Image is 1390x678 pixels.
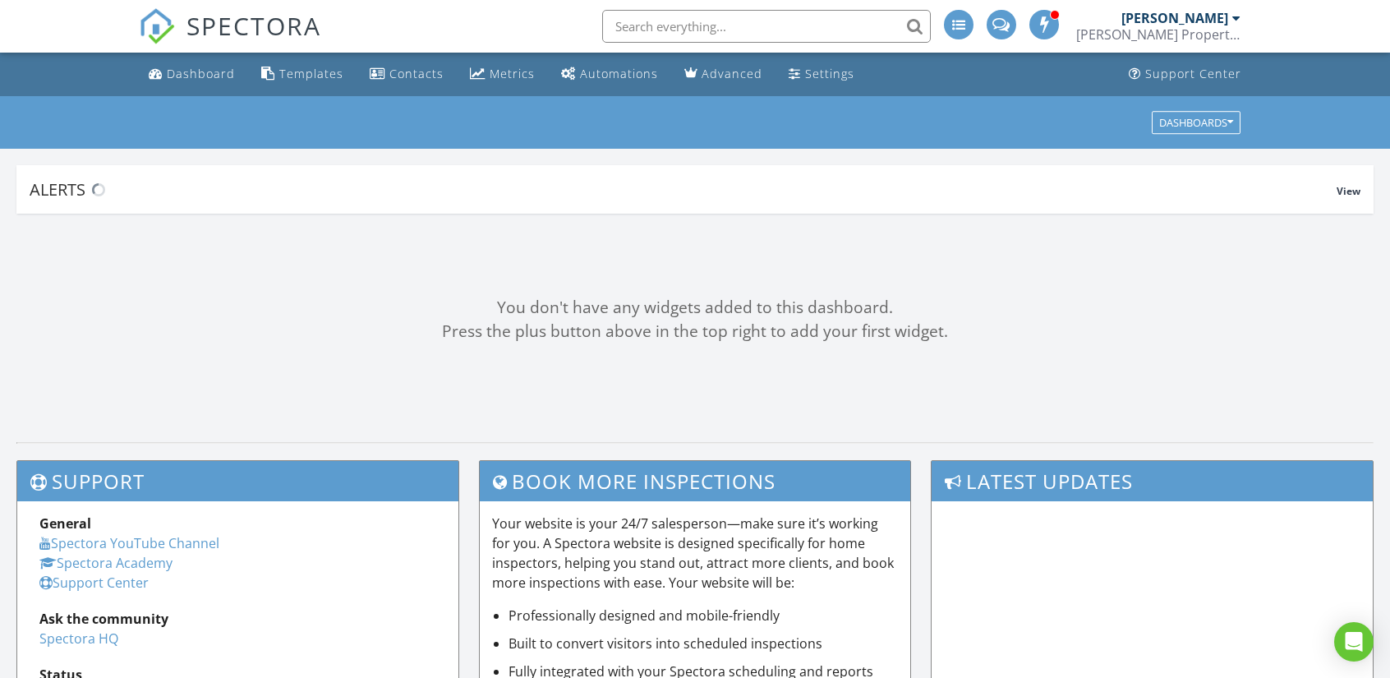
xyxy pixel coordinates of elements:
[1159,117,1233,128] div: Dashboards
[1076,26,1240,43] div: Sheldahl Property Inspections
[142,59,242,90] a: Dashboard
[580,66,658,81] div: Automations
[782,59,861,90] a: Settings
[39,554,173,572] a: Spectora Academy
[492,514,899,593] p: Your website is your 24/7 salesperson—make sure it’s working for you. A Spectora website is desig...
[39,609,436,629] div: Ask the community
[1121,10,1228,26] div: [PERSON_NAME]
[363,59,450,90] a: Contacts
[39,574,149,592] a: Support Center
[509,634,899,653] li: Built to convert visitors into scheduled inspections
[255,59,350,90] a: Templates
[389,66,444,81] div: Contacts
[16,296,1374,320] div: You don't have any widgets added to this dashboard.
[1334,622,1374,662] div: Open Intercom Messenger
[279,66,343,81] div: Templates
[139,8,175,44] img: The Best Home Inspection Software - Spectora
[30,178,1337,201] div: Alerts
[555,59,665,90] a: Automations (Advanced)
[16,320,1374,344] div: Press the plus button above in the top right to add your first widget.
[509,606,899,625] li: Professionally designed and mobile-friendly
[186,8,321,43] span: SPECTORA
[1337,184,1360,198] span: View
[1145,66,1241,81] div: Support Center
[1152,111,1240,134] button: Dashboards
[932,461,1373,501] h3: Latest Updates
[602,10,931,43] input: Search everything...
[39,630,118,648] a: Spectora HQ
[463,59,541,90] a: Metrics
[17,461,458,501] h3: Support
[1122,59,1248,90] a: Support Center
[139,22,321,57] a: SPECTORA
[805,66,854,81] div: Settings
[678,59,769,90] a: Advanced
[702,66,762,81] div: Advanced
[490,66,535,81] div: Metrics
[480,461,911,501] h3: Book More Inspections
[167,66,235,81] div: Dashboard
[39,534,219,552] a: Spectora YouTube Channel
[39,514,91,533] strong: General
